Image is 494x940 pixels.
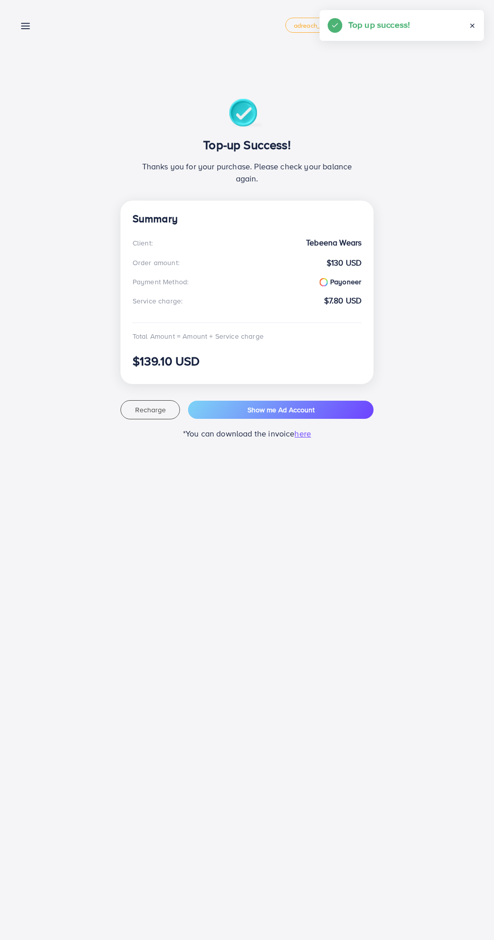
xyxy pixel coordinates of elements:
div: Payment Method: [133,277,189,287]
strong: $7.80 USD [324,295,361,306]
span: Recharge [135,405,166,415]
span: here [294,428,311,439]
img: success [229,99,265,130]
strong: Tebeena Wears [306,237,361,248]
a: adreach_new_package [285,18,370,33]
h3: $139.10 USD [133,354,361,368]
span: adreach_new_package [294,22,361,29]
div: Service charge: [133,296,182,306]
button: Show me Ad Account [188,401,374,419]
strong: Payoneer [320,277,362,287]
div: Client: [133,238,153,248]
h5: Top up success! [348,18,410,31]
div: Total Amount = Amount + Service charge [133,331,361,341]
p: *You can download the invoice [120,427,374,440]
div: Order amount: [133,258,179,268]
h3: Top-up Success! [133,138,361,152]
strong: $130 USD [327,257,361,269]
span: Show me Ad Account [248,405,315,415]
button: Recharge [120,400,180,419]
h4: Summary [133,213,361,225]
img: payoneer [320,278,328,286]
p: Thanks you for your purchase. Please check your balance again. [133,160,361,184]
